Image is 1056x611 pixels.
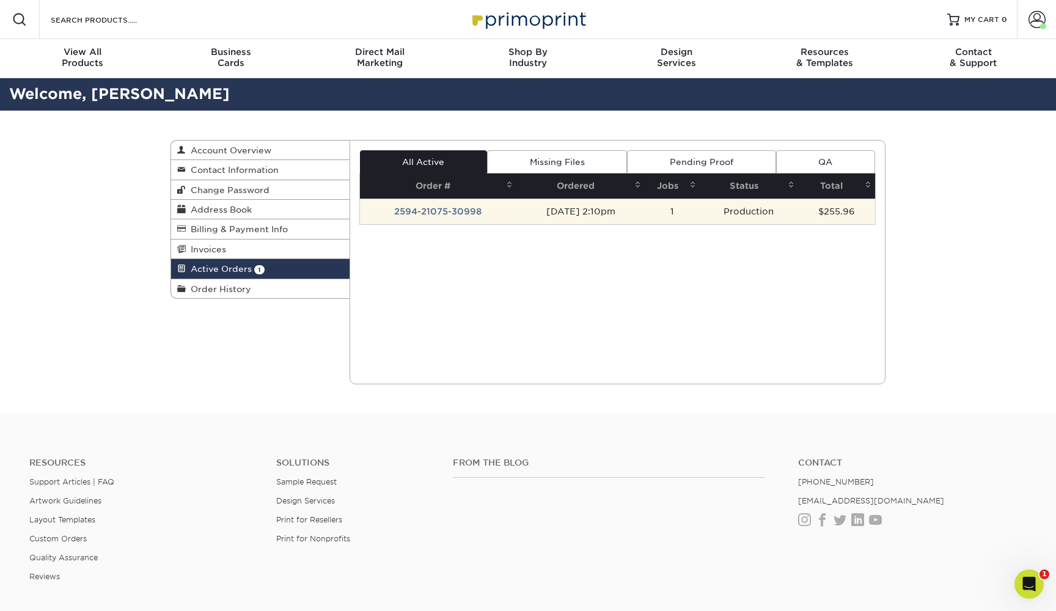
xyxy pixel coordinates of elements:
[750,46,899,57] span: Resources
[1002,15,1007,24] span: 0
[700,199,798,224] td: Production
[186,165,279,175] span: Contact Information
[276,496,335,505] a: Design Services
[645,174,700,199] th: Jobs
[171,180,350,200] a: Change Password
[602,39,750,78] a: DesignServices
[171,160,350,180] a: Contact Information
[798,496,944,505] a: [EMAIL_ADDRESS][DOMAIN_NAME]
[453,458,766,468] h4: From the Blog
[171,279,350,298] a: Order History
[157,46,306,57] span: Business
[29,515,95,524] a: Layout Templates
[276,477,337,486] a: Sample Request
[186,185,269,195] span: Change Password
[516,174,645,199] th: Ordered
[454,39,603,78] a: Shop ByIndustry
[798,477,874,486] a: [PHONE_NUMBER]
[776,150,875,174] a: QA
[186,224,288,234] span: Billing & Payment Info
[157,39,306,78] a: BusinessCards
[798,174,875,199] th: Total
[487,150,627,174] a: Missing Files
[360,174,517,199] th: Order #
[29,534,87,543] a: Custom Orders
[360,199,517,224] td: 2594-21075-30998
[750,39,899,78] a: Resources& Templates
[276,458,435,468] h4: Solutions
[186,264,252,274] span: Active Orders
[29,553,98,562] a: Quality Assurance
[171,240,350,259] a: Invoices
[899,46,1047,57] span: Contact
[29,496,101,505] a: Artwork Guidelines
[1014,569,1044,599] iframe: Intercom live chat
[798,199,875,224] td: $255.96
[157,46,306,68] div: Cards
[798,458,1027,468] a: Contact
[29,458,258,468] h4: Resources
[171,141,350,160] a: Account Overview
[306,39,454,78] a: Direct MailMarketing
[171,219,350,239] a: Billing & Payment Info
[627,150,776,174] a: Pending Proof
[750,46,899,68] div: & Templates
[9,46,157,57] span: View All
[254,265,265,274] span: 1
[1039,569,1049,579] span: 1
[186,284,251,294] span: Order History
[602,46,750,57] span: Design
[186,145,271,155] span: Account Overview
[467,6,589,32] img: Primoprint
[171,259,350,279] a: Active Orders 1
[454,46,603,68] div: Industry
[171,200,350,219] a: Address Book
[516,199,645,224] td: [DATE] 2:10pm
[306,46,454,68] div: Marketing
[602,46,750,68] div: Services
[360,150,487,174] a: All Active
[306,46,454,57] span: Direct Mail
[50,12,169,27] input: SEARCH PRODUCTS.....
[276,515,342,524] a: Print for Resellers
[186,205,252,214] span: Address Book
[276,534,350,543] a: Print for Nonprofits
[964,15,999,25] span: MY CART
[9,46,157,68] div: Products
[899,39,1047,78] a: Contact& Support
[645,199,700,224] td: 1
[9,39,157,78] a: View AllProducts
[454,46,603,57] span: Shop By
[186,244,226,254] span: Invoices
[899,46,1047,68] div: & Support
[700,174,798,199] th: Status
[29,477,114,486] a: Support Articles | FAQ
